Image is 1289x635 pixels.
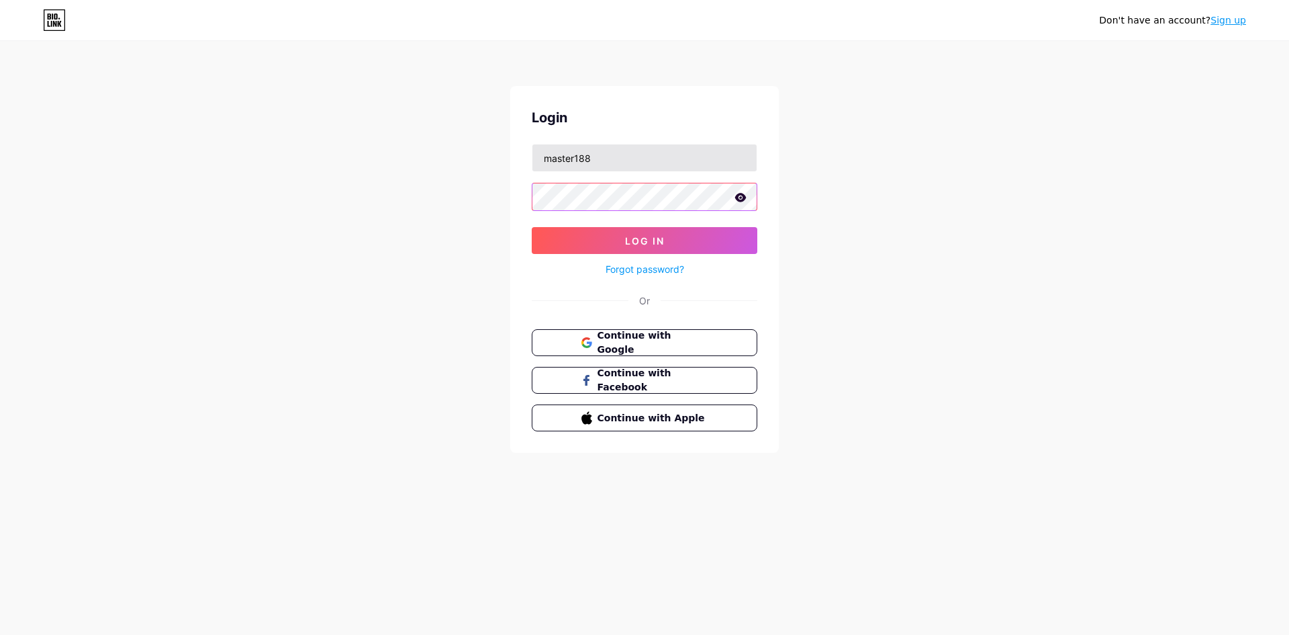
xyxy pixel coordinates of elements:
[532,144,757,171] input: Username
[1210,15,1246,26] a: Sign up
[532,367,757,394] button: Continue with Facebook
[598,366,708,394] span: Continue with Facebook
[639,294,650,308] div: Or
[532,329,757,356] button: Continue with Google
[532,108,757,128] div: Login
[532,405,757,431] button: Continue with Apple
[598,411,708,425] span: Continue with Apple
[625,235,665,247] span: Log In
[598,329,708,357] span: Continue with Google
[1099,13,1246,28] div: Don't have an account?
[532,227,757,254] button: Log In
[606,262,684,276] a: Forgot password?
